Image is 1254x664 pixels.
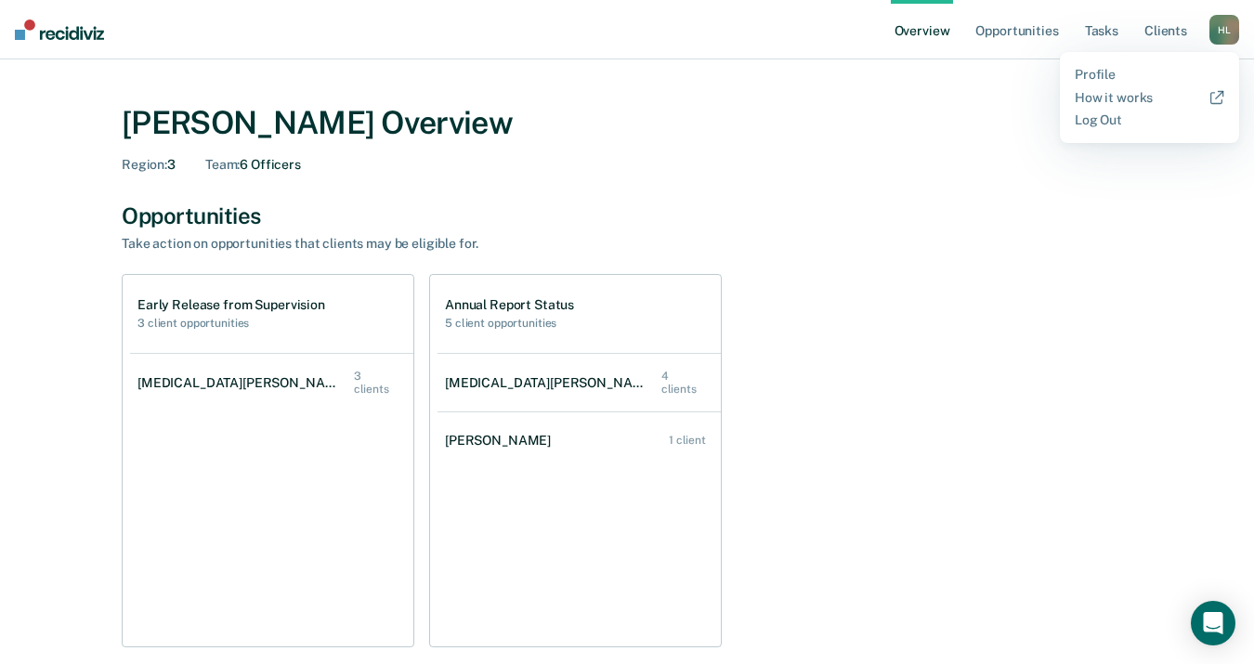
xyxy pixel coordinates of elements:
[1191,601,1235,645] div: Open Intercom Messenger
[445,317,574,330] h2: 5 client opportunities
[669,434,706,447] div: 1 client
[15,20,104,40] img: Recidiviz
[445,433,558,449] div: [PERSON_NAME]
[1209,15,1239,45] div: H L
[130,351,413,415] a: [MEDICAL_DATA][PERSON_NAME] 3 clients
[122,202,1132,229] div: Opportunities
[438,414,721,467] a: [PERSON_NAME] 1 client
[445,375,661,391] div: [MEDICAL_DATA][PERSON_NAME]
[137,317,325,330] h2: 3 client opportunities
[661,370,706,397] div: 4 clients
[122,104,1132,142] div: [PERSON_NAME] Overview
[122,157,176,173] div: 3
[122,236,772,252] div: Take action on opportunities that clients may be eligible for.
[137,375,354,391] div: [MEDICAL_DATA][PERSON_NAME]
[205,157,240,172] span: Team :
[1075,90,1224,106] a: How it works
[1075,67,1224,83] a: Profile
[438,351,721,415] a: [MEDICAL_DATA][PERSON_NAME] 4 clients
[137,297,325,313] h1: Early Release from Supervision
[445,297,574,313] h1: Annual Report Status
[354,370,398,397] div: 3 clients
[122,157,167,172] span: Region :
[1075,112,1224,128] a: Log Out
[205,157,301,173] div: 6 Officers
[1209,15,1239,45] button: HL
